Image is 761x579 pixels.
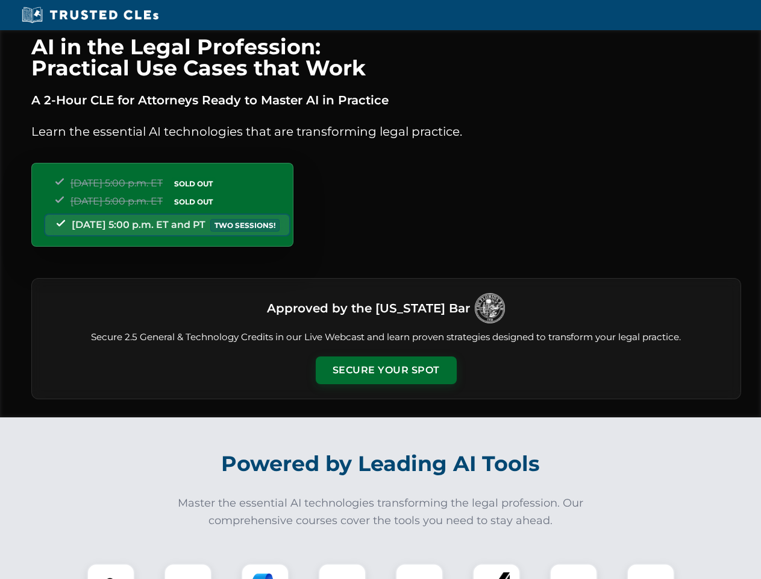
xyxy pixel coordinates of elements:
h1: AI in the Legal Profession: Practical Use Cases that Work [31,36,741,78]
span: SOLD OUT [170,195,217,208]
p: Master the essential AI technologies transforming the legal profession. Our comprehensive courses... [170,495,592,530]
p: Secure 2.5 General & Technology Credits in our Live Webcast and learn proven strategies designed ... [46,331,726,344]
p: A 2-Hour CLE for Attorneys Ready to Master AI in Practice [31,90,741,110]
button: Secure Your Spot [316,356,457,384]
h2: Powered by Leading AI Tools [47,443,715,485]
img: Trusted CLEs [18,6,162,24]
img: Logo [475,293,505,323]
h3: Approved by the [US_STATE] Bar [267,297,470,319]
span: [DATE] 5:00 p.m. ET [70,177,163,189]
p: Learn the essential AI technologies that are transforming legal practice. [31,122,741,141]
span: [DATE] 5:00 p.m. ET [70,195,163,207]
span: SOLD OUT [170,177,217,190]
